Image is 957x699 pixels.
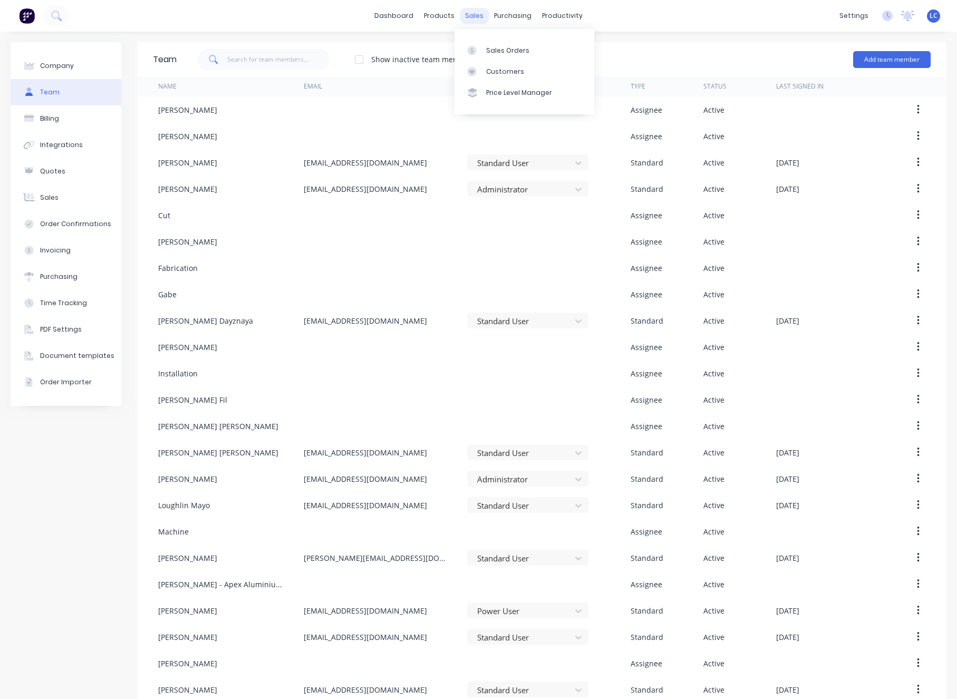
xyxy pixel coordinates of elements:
div: Active [703,289,724,300]
button: Order Confirmations [11,211,121,237]
span: LC [930,11,937,21]
div: Standard [631,315,663,326]
button: Sales [11,185,121,211]
div: Cut [158,210,170,221]
div: Standard [631,684,663,695]
div: Active [703,684,724,695]
div: [DATE] [776,684,799,695]
div: [EMAIL_ADDRESS][DOMAIN_NAME] [304,605,427,616]
div: Team [40,88,60,97]
div: Installation [158,368,198,379]
div: Active [703,131,724,142]
div: Type [631,82,645,91]
div: [PERSON_NAME] [158,104,217,115]
div: [EMAIL_ADDRESS][DOMAIN_NAME] [304,183,427,195]
div: [DATE] [776,157,799,168]
div: Customers [486,67,524,76]
div: Active [703,447,724,458]
div: Active [703,421,724,432]
button: Quotes [11,158,121,185]
a: dashboard [369,8,419,24]
div: [PERSON_NAME] Dayznaya [158,315,253,326]
div: [PERSON_NAME] [158,342,217,353]
div: [EMAIL_ADDRESS][DOMAIN_NAME] [304,447,427,458]
div: Time Tracking [40,298,87,308]
div: Active [703,526,724,537]
div: Standard [631,157,663,168]
button: Purchasing [11,264,121,290]
div: Standard [631,605,663,616]
div: Standard [631,447,663,458]
div: [PERSON_NAME] [158,632,217,643]
div: [PERSON_NAME] [158,157,217,168]
div: [DATE] [776,183,799,195]
div: [DATE] [776,605,799,616]
div: products [419,8,460,24]
div: [PERSON_NAME] [158,131,217,142]
div: Email [304,82,322,91]
div: Assignee [631,236,662,247]
button: Document templates [11,343,121,369]
div: [EMAIL_ADDRESS][DOMAIN_NAME] [304,684,427,695]
button: Company [11,53,121,79]
div: Purchasing [40,272,78,281]
div: [DATE] [776,473,799,484]
div: Standard [631,473,663,484]
div: [PERSON_NAME] [158,552,217,564]
div: Show inactive team members [371,54,476,65]
div: sales [460,8,489,24]
div: [PERSON_NAME] - Apex Aluminium [158,579,283,590]
div: Standard [631,500,663,511]
div: Active [703,500,724,511]
a: Price Level Manager [455,82,594,103]
div: Status [703,82,727,91]
div: Assignee [631,342,662,353]
div: Standard [631,183,663,195]
button: Time Tracking [11,290,121,316]
div: Assignee [631,526,662,537]
div: [PERSON_NAME] [158,684,217,695]
div: Active [703,210,724,221]
div: Assignee [631,131,662,142]
div: [EMAIL_ADDRESS][DOMAIN_NAME] [304,157,427,168]
a: Sales Orders [455,40,594,61]
input: Search for team members... [227,49,330,70]
div: Active [703,236,724,247]
div: [PERSON_NAME] [PERSON_NAME] [158,421,278,432]
div: productivity [537,8,588,24]
div: settings [834,8,874,24]
div: Active [703,315,724,326]
div: [PERSON_NAME] [158,658,217,669]
div: Assignee [631,289,662,300]
div: Standard [631,632,663,643]
div: [EMAIL_ADDRESS][DOMAIN_NAME] [304,632,427,643]
button: Billing [11,105,121,132]
img: Factory [19,8,35,24]
div: [PERSON_NAME] [158,473,217,484]
div: Assignee [631,104,662,115]
button: Add team member [853,51,931,68]
button: Order Importer [11,369,121,395]
div: Assignee [631,394,662,405]
div: [PERSON_NAME] [158,605,217,616]
div: Billing [40,114,59,123]
div: Quotes [40,167,65,176]
div: Name [158,82,177,91]
div: Invoicing [40,246,71,255]
div: Active [703,394,724,405]
div: Active [703,473,724,484]
div: Active [703,157,724,168]
div: [DATE] [776,315,799,326]
div: Active [703,658,724,669]
button: Invoicing [11,237,121,264]
div: Active [703,183,724,195]
div: Document templates [40,351,114,361]
div: Assignee [631,421,662,432]
div: PDF Settings [40,325,82,334]
div: Fabrication [158,263,198,274]
div: Team [153,53,177,66]
div: Order Confirmations [40,219,111,229]
div: Assignee [631,579,662,590]
button: PDF Settings [11,316,121,343]
div: [EMAIL_ADDRESS][DOMAIN_NAME] [304,315,427,326]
